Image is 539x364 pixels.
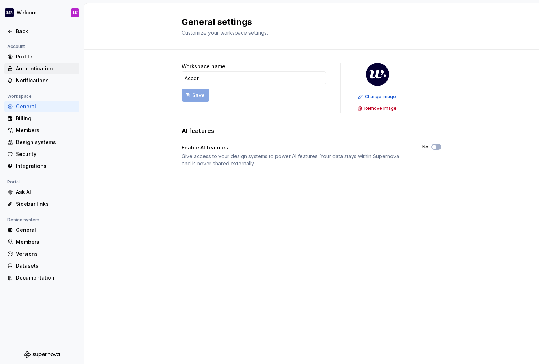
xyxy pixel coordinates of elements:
a: Authentication [4,63,79,74]
h2: General settings [182,16,433,28]
div: General [16,103,76,110]
div: Design system [4,216,42,224]
label: Workspace name [182,63,225,70]
div: Portal [4,178,23,186]
div: Enable AI features [182,144,409,151]
div: Sidebar links [16,200,76,208]
div: Design systems [16,139,76,146]
a: Datasets [4,260,79,272]
a: General [4,101,79,112]
a: Ask AI [4,186,79,198]
div: Members [16,127,76,134]
div: Authentication [16,65,76,72]
div: Members [16,238,76,246]
a: Sidebar links [4,198,79,210]
a: Documentation [4,272,79,283]
span: Customize your workspace settings. [182,30,268,36]
div: General [16,226,76,234]
div: Profile [16,53,76,60]
a: Security [4,148,79,160]
a: Profile [4,51,79,62]
button: Change image [356,92,399,102]
div: LK [73,10,78,16]
div: Welcome [17,9,40,16]
a: Billing [4,113,79,124]
label: No [422,144,428,150]
div: Workspace [4,92,35,101]
a: Design systems [4,136,79,148]
div: Security [16,151,76,158]
div: Datasets [16,262,76,269]
h3: AI features [182,126,214,135]
a: Members [4,236,79,248]
button: Remove image [355,103,400,113]
img: 605a6a57-6d48-4b1b-b82b-b0bc8b12f237.png [5,8,14,17]
div: Give access to your design systems to power AI features. Your data stays within Supernova and is ... [182,153,409,167]
div: Back [16,28,76,35]
div: Notifications [16,77,76,84]
a: Integrations [4,160,79,172]
div: Billing [16,115,76,122]
img: 605a6a57-6d48-4b1b-b82b-b0bc8b12f237.png [366,63,389,86]
a: Notifications [4,75,79,86]
div: Account [4,42,28,51]
a: Members [4,125,79,136]
a: Back [4,26,79,37]
div: Versions [16,250,76,257]
span: Remove image [364,105,397,111]
div: Ask AI [16,188,76,196]
a: Versions [4,248,79,260]
div: Integrations [16,162,76,170]
svg: Supernova Logo [24,351,60,358]
span: Change image [365,94,396,100]
div: Documentation [16,274,76,281]
a: General [4,224,79,236]
button: WelcomeLK [1,5,82,21]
